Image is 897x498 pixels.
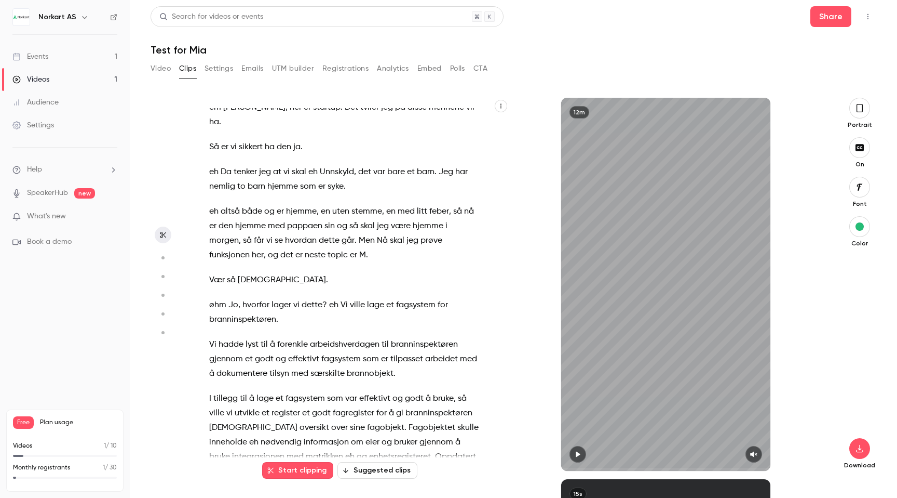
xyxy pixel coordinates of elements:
span: eh [209,204,219,219]
span: , [354,165,356,179]
span: pappaen [287,219,322,233]
span: vi [230,140,237,154]
span: jeg [377,219,389,233]
span: ville [350,298,365,312]
span: å [426,391,431,406]
p: On [843,160,876,168]
span: syke [328,179,344,194]
span: [DEMOGRAPHIC_DATA] [238,273,326,287]
span: den [219,219,233,233]
span: med [291,366,308,381]
span: , [239,233,241,248]
span: om [351,435,363,450]
span: å [249,391,254,406]
span: altså [221,204,240,219]
span: , [454,391,456,406]
span: sikkert [239,140,263,154]
p: Monthly registrants [13,463,71,473]
span: jeg [259,165,271,179]
span: med [460,352,477,366]
span: tilpasset [390,352,423,366]
span: til [240,391,247,406]
span: 1 [103,465,105,471]
span: M [359,248,366,263]
span: vi [283,165,290,179]
span: et [245,352,253,366]
span: forenkle [277,337,308,352]
span: med [287,450,304,464]
span: er [350,248,357,263]
span: skal [360,219,375,233]
span: fagregister [333,406,374,421]
span: er [221,140,228,154]
button: CTA [473,60,487,77]
button: Polls [450,60,465,77]
button: Start clipping [262,462,333,479]
span: vi [226,406,233,421]
span: at [273,165,281,179]
span: så [453,204,462,219]
span: effektivt [359,391,390,406]
p: / 30 [103,463,117,473]
span: godt [255,352,274,366]
span: oversikt [300,421,329,435]
span: . [219,115,221,129]
span: nemlig [209,179,235,194]
span: med [268,219,285,233]
button: Registrations [322,60,369,77]
span: Book a demo [27,237,72,247]
span: ja [293,140,301,154]
span: . [326,273,328,287]
span: går [342,233,355,248]
span: matrikken [306,450,343,464]
span: er [295,248,303,263]
span: ? [322,298,327,312]
span: å [389,406,394,421]
div: Events [12,51,48,62]
span: eh [329,298,338,312]
span: brannobjekt [347,366,393,381]
span: Nå [377,233,388,248]
span: sin [324,219,335,233]
span: What's new [27,211,66,222]
span: får [254,233,264,248]
span: er [318,179,325,194]
span: barn [248,179,265,194]
span: . [431,450,433,464]
span: sine [350,421,365,435]
span: uten [332,204,349,219]
span: bruke [209,450,230,464]
span: et [302,406,310,421]
span: Vær [209,273,225,287]
span: arbeidet [425,352,458,366]
span: Help [27,164,42,175]
button: Suggested clips [337,462,417,479]
span: litt [417,204,427,219]
span: . [355,233,357,248]
span: fagsystem [396,298,436,312]
span: som [300,179,316,194]
span: eh [209,165,219,179]
span: . [366,248,368,263]
span: hadde [219,337,243,352]
span: jeg [406,233,418,248]
span: ha [209,115,219,129]
span: new [74,188,95,199]
span: den [277,140,291,154]
div: Settings [12,120,54,130]
span: og [276,352,286,366]
span: hjemme [413,219,443,233]
span: informasjon [304,435,349,450]
h1: Test for Mia [151,44,876,56]
span: til [261,337,268,352]
span: Vi [209,337,216,352]
span: bruker [394,435,417,450]
span: er [209,219,216,233]
div: 12m [569,106,589,119]
span: feber [429,204,449,219]
span: og [337,219,347,233]
span: var [345,391,357,406]
span: for [438,298,448,312]
span: skulle [457,421,479,435]
p: Color [843,239,876,247]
